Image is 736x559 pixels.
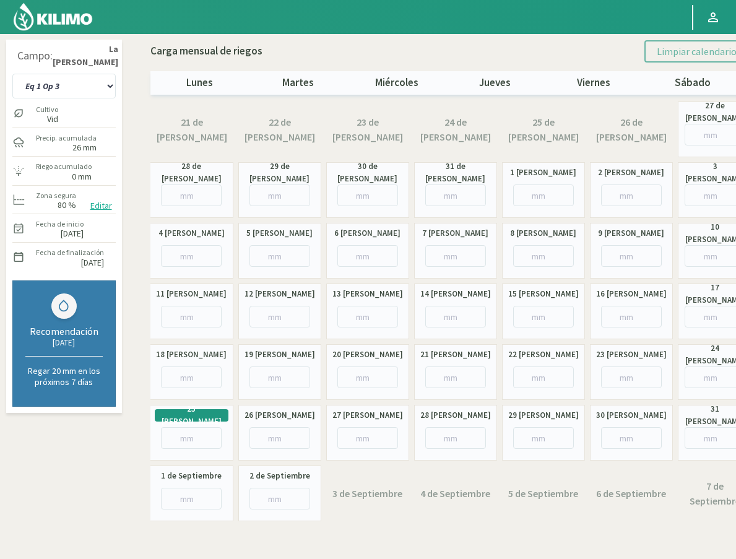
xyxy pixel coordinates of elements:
label: 18 [PERSON_NAME] [156,349,227,361]
label: 30 [PERSON_NAME] [596,409,667,422]
label: 29 de [PERSON_NAME] [243,160,316,185]
label: 1 de Septiembre [161,470,222,482]
label: 80 % [58,201,76,209]
div: Recomendación [25,325,103,337]
input: mm [513,184,574,206]
label: [DATE] [81,259,104,267]
label: 5 [PERSON_NAME] [246,227,313,240]
label: Fecha de inicio [36,219,84,230]
label: Precip. acumulada [36,132,97,144]
label: 2 de Septiembre [249,470,310,482]
input: mm [249,427,310,449]
label: 15 [PERSON_NAME] [508,288,579,300]
input: mm [425,427,486,449]
label: 28 [PERSON_NAME] [420,409,491,422]
input: mm [513,306,574,327]
label: 26 de [PERSON_NAME] [596,115,667,145]
input: mm [337,427,398,449]
label: 13 [PERSON_NAME] [332,288,403,300]
input: mm [513,366,574,388]
p: miércoles [347,75,446,91]
label: Cultivo [36,104,58,115]
p: viernes [545,75,643,91]
label: Riego acumulado [36,161,92,172]
input: mm [425,306,486,327]
label: 0 mm [72,173,92,181]
input: mm [337,245,398,267]
label: 19 [PERSON_NAME] [245,349,315,361]
input: mm [249,245,310,267]
input: mm [161,427,222,449]
input: mm [337,306,398,327]
label: 12 [PERSON_NAME] [245,288,315,300]
label: 21 [PERSON_NAME] [420,349,491,361]
input: mm [249,306,310,327]
label: 1 [PERSON_NAME] [510,167,576,179]
input: mm [425,366,486,388]
label: 22 de [PERSON_NAME] [245,115,315,145]
label: 11 [PERSON_NAME] [156,288,227,300]
label: 3 de Septiembre [332,486,402,501]
input: mm [161,306,222,327]
label: 9 [PERSON_NAME] [598,227,664,240]
label: 22 [PERSON_NAME] [508,349,579,361]
label: 4 [PERSON_NAME] [158,227,225,240]
input: mm [161,488,222,509]
input: mm [161,366,222,388]
div: Campo: [17,50,53,62]
label: 4 de Septiembre [420,486,490,501]
label: 21 de [PERSON_NAME] [157,115,227,145]
label: 6 de Septiembre [596,486,666,501]
label: [DATE] [61,230,84,238]
label: 7 [PERSON_NAME] [422,227,488,240]
input: mm [601,366,662,388]
label: 2 [PERSON_NAME] [598,167,664,179]
p: jueves [446,75,544,91]
input: mm [425,184,486,206]
input: mm [337,184,398,206]
label: 6 [PERSON_NAME] [334,227,400,240]
label: Vid [36,115,58,123]
input: mm [513,245,574,267]
label: 30 de [PERSON_NAME] [331,160,404,185]
label: Fecha de finalización [36,247,104,258]
p: martes [249,75,347,91]
label: 25 de [PERSON_NAME] [508,115,579,145]
label: 24 de [PERSON_NAME] [420,115,491,145]
label: 25 [PERSON_NAME] [161,403,222,428]
div: [DATE] [25,337,103,348]
input: mm [249,488,310,509]
label: 20 [PERSON_NAME] [332,349,403,361]
p: Regar 20 mm en los próximos 7 días [25,365,103,388]
label: 28 de [PERSON_NAME] [155,160,228,185]
label: 26 mm [72,144,97,152]
label: 29 [PERSON_NAME] [508,409,579,422]
input: mm [161,245,222,267]
p: Carga mensual de riegos [150,43,262,59]
p: lunes [150,75,249,91]
label: 5 de Septiembre [508,486,578,501]
label: 14 [PERSON_NAME] [420,288,491,300]
input: mm [425,245,486,267]
input: mm [601,306,662,327]
input: mm [249,184,310,206]
input: mm [601,245,662,267]
label: 23 de [PERSON_NAME] [332,115,403,145]
label: 23 [PERSON_NAME] [596,349,667,361]
button: Editar [87,199,116,213]
input: mm [161,184,222,206]
input: mm [513,427,574,449]
input: mm [337,366,398,388]
label: 27 [PERSON_NAME] [332,409,403,422]
label: 16 [PERSON_NAME] [596,288,667,300]
label: 8 [PERSON_NAME] [510,227,576,240]
strong: La [PERSON_NAME] [53,43,118,69]
label: Zona segura [36,190,76,201]
img: Kilimo [12,2,93,32]
label: 31 de [PERSON_NAME] [419,160,492,185]
input: mm [601,184,662,206]
input: mm [249,366,310,388]
input: mm [601,427,662,449]
label: 26 [PERSON_NAME] [245,409,315,422]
